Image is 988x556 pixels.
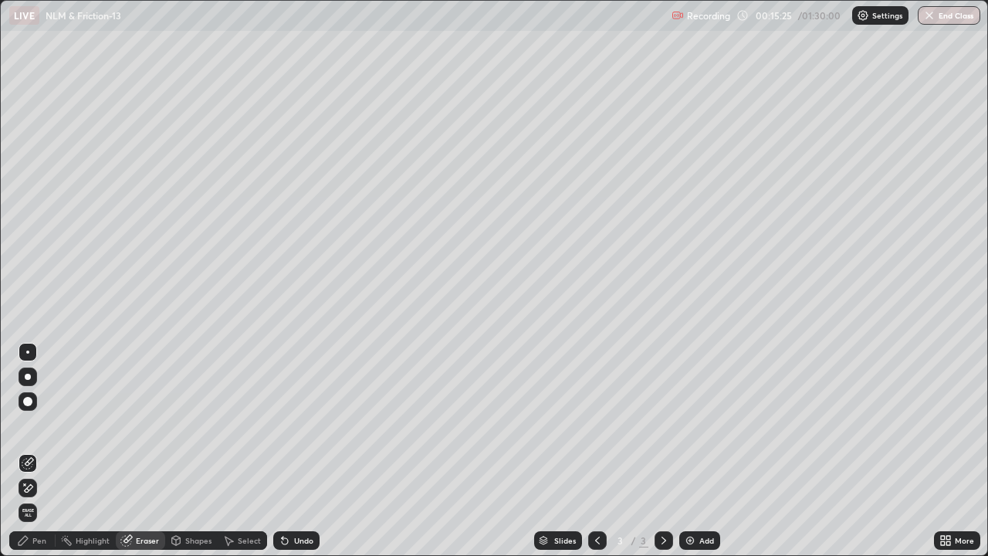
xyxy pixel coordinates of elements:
p: Recording [687,10,730,22]
img: class-settings-icons [857,9,869,22]
img: recording.375f2c34.svg [672,9,684,22]
button: End Class [918,6,980,25]
span: Erase all [19,508,36,517]
div: Undo [294,537,313,544]
div: Slides [554,537,576,544]
img: end-class-cross [923,9,936,22]
div: / [631,536,636,545]
div: More [955,537,974,544]
p: NLM & Friction-13 [46,9,121,22]
div: Shapes [185,537,211,544]
div: Highlight [76,537,110,544]
div: Select [238,537,261,544]
div: Pen [32,537,46,544]
p: Settings [872,12,902,19]
p: LIVE [14,9,35,22]
img: add-slide-button [684,534,696,547]
div: Eraser [136,537,159,544]
div: Add [699,537,714,544]
div: 3 [613,536,628,545]
div: 3 [639,534,648,548]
